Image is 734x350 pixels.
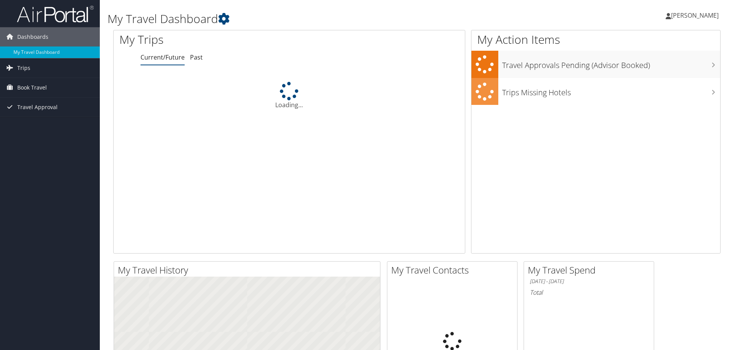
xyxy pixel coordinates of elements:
a: Trips Missing Hotels [471,78,720,105]
h1: My Trips [119,32,313,48]
a: Past [190,53,203,61]
span: [PERSON_NAME] [671,11,719,20]
span: Dashboards [17,27,48,46]
h3: Travel Approvals Pending (Advisor Booked) [502,56,720,71]
h1: My Travel Dashboard [107,11,520,27]
h6: Total [530,288,648,297]
a: Current/Future [141,53,185,61]
h2: My Travel Contacts [391,264,517,277]
h6: [DATE] - [DATE] [530,278,648,285]
h1: My Action Items [471,32,720,48]
h2: My Travel History [118,264,380,277]
a: [PERSON_NAME] [666,4,726,27]
span: Trips [17,58,30,78]
h2: My Travel Spend [528,264,654,277]
h3: Trips Missing Hotels [502,83,720,98]
a: Travel Approvals Pending (Advisor Booked) [471,51,720,78]
span: Book Travel [17,78,47,97]
img: airportal-logo.png [17,5,94,23]
span: Travel Approval [17,98,58,117]
div: Loading... [114,82,465,109]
